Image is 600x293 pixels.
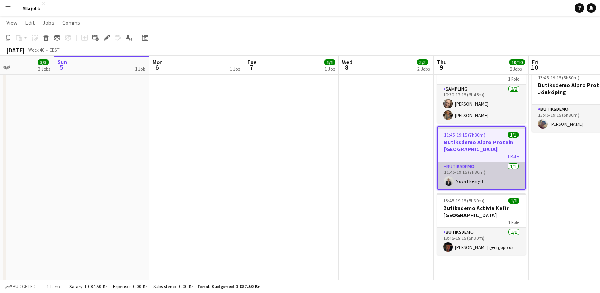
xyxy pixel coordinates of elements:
span: 8 [341,63,352,72]
div: 3 Jobs [38,66,50,72]
app-card-role: Sampling2/210:30-17:15 (6h45m)[PERSON_NAME][PERSON_NAME] [437,85,526,123]
span: Budgeted [13,284,36,289]
span: Tue [247,58,256,66]
a: View [3,17,21,28]
span: 7 [246,63,256,72]
span: Fri [532,58,538,66]
div: 1 Job [135,66,145,72]
span: 13:45-19:15 (5h30m) [443,198,485,204]
span: Jobs [42,19,54,26]
span: Mon [152,58,163,66]
a: Edit [22,17,38,28]
span: View [6,19,17,26]
button: Budgeted [4,282,37,291]
a: Jobs [39,17,58,28]
span: 10/10 [509,59,525,65]
span: 1 item [44,283,63,289]
span: 11:45-19:15 (7h30m) [444,132,485,138]
span: 9 [436,63,447,72]
span: Wed [342,58,352,66]
span: 5 [56,63,67,72]
span: Total Budgeted 1 087.50 kr [197,283,260,289]
span: Week 40 [26,47,46,53]
span: 3/3 [38,59,49,65]
span: Comms [62,19,80,26]
h3: Butiksdemo Alpro Protein [GEOGRAPHIC_DATA] [438,139,525,153]
span: 1/1 [508,132,519,138]
div: CEST [49,47,60,53]
span: Thu [437,58,447,66]
div: 2 Jobs [417,66,430,72]
button: Alla jobb [16,0,47,16]
app-job-card: 13:45-19:15 (5h30m)1/1Butiksdemo Activia Kefir [GEOGRAPHIC_DATA]1 RoleButiksdemo1/113:45-19:15 (5... [437,193,526,255]
div: 8 Jobs [510,66,525,72]
span: 10 [531,63,538,72]
span: Sun [58,58,67,66]
a: Comms [59,17,83,28]
span: 1 Role [508,219,519,225]
div: 1 Job [230,66,240,72]
span: 13:45-19:15 (5h30m) [538,75,579,81]
span: 1/1 [324,59,335,65]
div: [DATE] [6,46,25,54]
span: 1/1 [508,198,519,204]
span: 3/3 [417,59,428,65]
div: Salary 1 087.50 kr + Expenses 0.00 kr + Subsistence 0.00 kr = [69,283,260,289]
app-card-role: Butiksdemo1/113:45-19:15 (5h30m)[PERSON_NAME] georgopolos [437,228,526,255]
app-job-card: 11:45-19:15 (7h30m)1/1Butiksdemo Alpro Protein [GEOGRAPHIC_DATA]1 RoleButiksdemo1/111:45-19:15 (7... [437,126,526,190]
span: 1 Role [508,76,519,82]
h3: Butiksdemo Activia Kefir [GEOGRAPHIC_DATA] [437,204,526,219]
span: Edit [25,19,35,26]
span: 1 Role [507,153,519,159]
span: 6 [151,63,163,72]
app-card-role: Butiksdemo1/111:45-19:15 (7h30m)Nova Ekesryd [438,162,525,189]
div: 1 Job [325,66,335,72]
app-job-card: 10:30-17:15 (6h45m)2/2[PERSON_NAME] kaffesampling [GEOGRAPHIC_DATA]1 RoleSampling2/210:30-17:15 (... [437,50,526,123]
